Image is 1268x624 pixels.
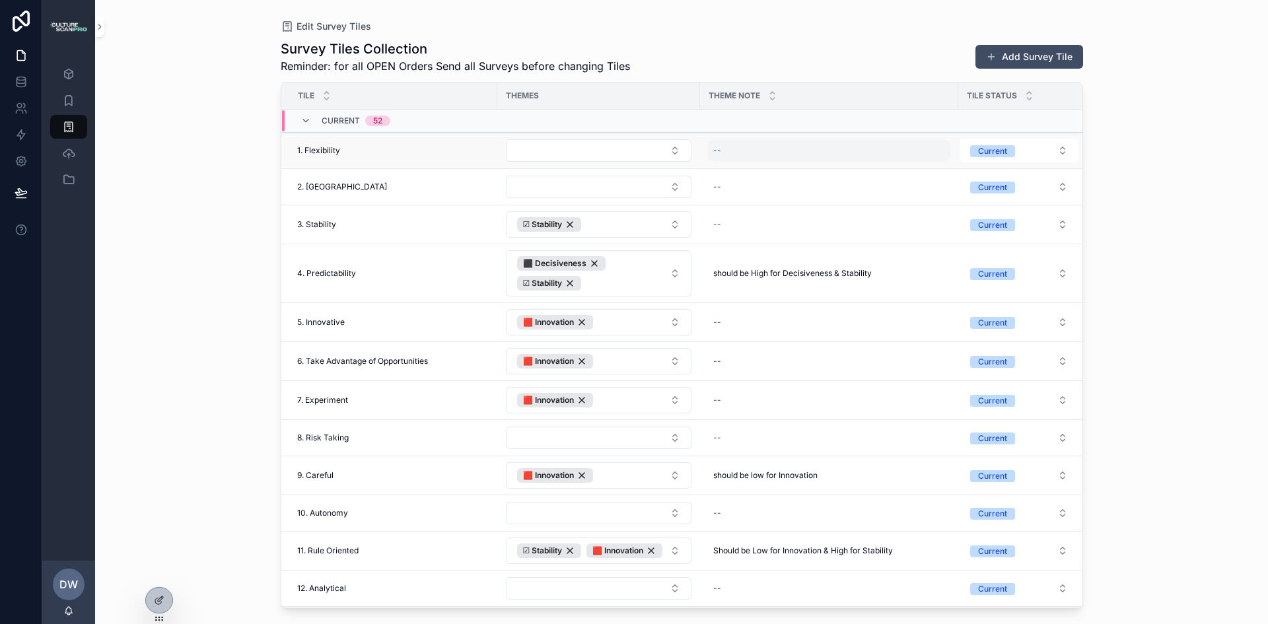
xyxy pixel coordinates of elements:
div: scrollable content [42,53,95,209]
button: Select Button [506,387,691,413]
button: Unselect 2 [517,256,606,271]
span: Reminder: for all OPEN Orders Send all Surveys before changing Tiles [281,58,630,74]
span: ⬛ Decisiveness [523,258,586,269]
div: -- [713,219,721,230]
span: Themes [506,90,539,101]
button: Unselect 5 [517,315,593,329]
span: should be High for Decisiveness & Stability [713,268,872,279]
button: Select Button [506,176,691,198]
span: Theme Note [709,90,760,101]
span: 🟥 Innovation [523,470,574,481]
button: Select Button [506,250,691,296]
button: Select Button [506,348,691,374]
span: ☑ Stability [523,278,563,289]
span: Tile Status [967,90,1017,101]
div: Current [978,508,1007,520]
div: -- [713,583,721,594]
span: 🟥 Innovation [523,395,574,405]
button: Unselect 5 [586,543,662,558]
span: ☑ Stability [523,545,563,556]
div: Current [978,219,1007,231]
div: -- [713,395,721,405]
img: App logo [50,21,87,32]
div: Current [978,545,1007,557]
div: Current [978,268,1007,280]
span: 🟥 Innovation [592,545,643,556]
span: 6. Take Advantage of Opportunities [297,356,428,366]
div: Current [978,470,1007,482]
span: should be low for Innovation [713,470,818,481]
span: 🟥 Innovation [523,356,574,366]
button: Select Button [960,213,1078,236]
button: Select Button [960,464,1078,487]
span: 1. Flexibility [297,145,340,156]
span: 9. Careful [297,470,334,481]
button: Select Button [960,175,1078,199]
button: Select Button [506,577,691,600]
button: Unselect 1 [517,217,582,232]
div: -- [713,145,721,156]
span: 10. Autonomy [297,508,348,518]
div: -- [713,433,721,443]
span: DW [59,576,78,592]
button: Select Button [506,427,691,449]
button: Unselect 5 [517,468,593,483]
div: Current [978,433,1007,444]
div: -- [713,356,721,366]
div: Current [978,395,1007,407]
button: Select Button [960,139,1078,162]
button: Unselect 5 [517,393,593,407]
span: 🟥 Innovation [523,317,574,328]
button: Select Button [506,139,691,162]
span: 3. Stability [297,219,336,230]
button: Select Button [960,388,1078,412]
div: Current [978,583,1007,595]
span: ☑ Stability [523,219,563,230]
button: Select Button [506,462,691,489]
button: Add Survey Tile [975,45,1083,69]
a: Edit Survey Tiles [281,20,371,33]
span: Edit Survey Tiles [297,20,371,33]
div: -- [713,182,721,192]
span: 2. [GEOGRAPHIC_DATA] [297,182,387,192]
span: 12. Analytical [297,583,346,594]
button: Select Button [960,310,1078,334]
button: Select Button [960,539,1078,563]
button: Select Button [960,576,1078,600]
span: 8. Risk Taking [297,433,349,443]
button: Select Button [960,426,1078,450]
span: Tile [298,90,314,101]
button: Unselect 1 [517,276,582,291]
button: Select Button [960,261,1078,285]
div: Current [978,356,1007,368]
span: Current [322,116,360,126]
span: 5. Innovative [297,317,345,328]
div: Current [978,317,1007,329]
div: 52 [373,116,382,126]
button: Select Button [506,502,691,524]
span: 7. Experiment [297,395,348,405]
div: Current [978,182,1007,193]
button: Select Button [506,309,691,335]
div: -- [713,317,721,328]
div: Current [978,145,1007,157]
span: 11. Rule Oriented [297,545,359,556]
button: Unselect 1 [517,543,582,558]
button: Select Button [506,537,691,564]
button: Select Button [960,349,1078,373]
span: Should be Low for Innovation & High for Stability [713,545,893,556]
div: -- [713,508,721,518]
button: Select Button [960,501,1078,525]
h1: Survey Tiles Collection [281,40,630,58]
span: 4. Predictability [297,268,356,279]
button: Select Button [506,211,691,238]
button: Unselect 5 [517,354,593,368]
